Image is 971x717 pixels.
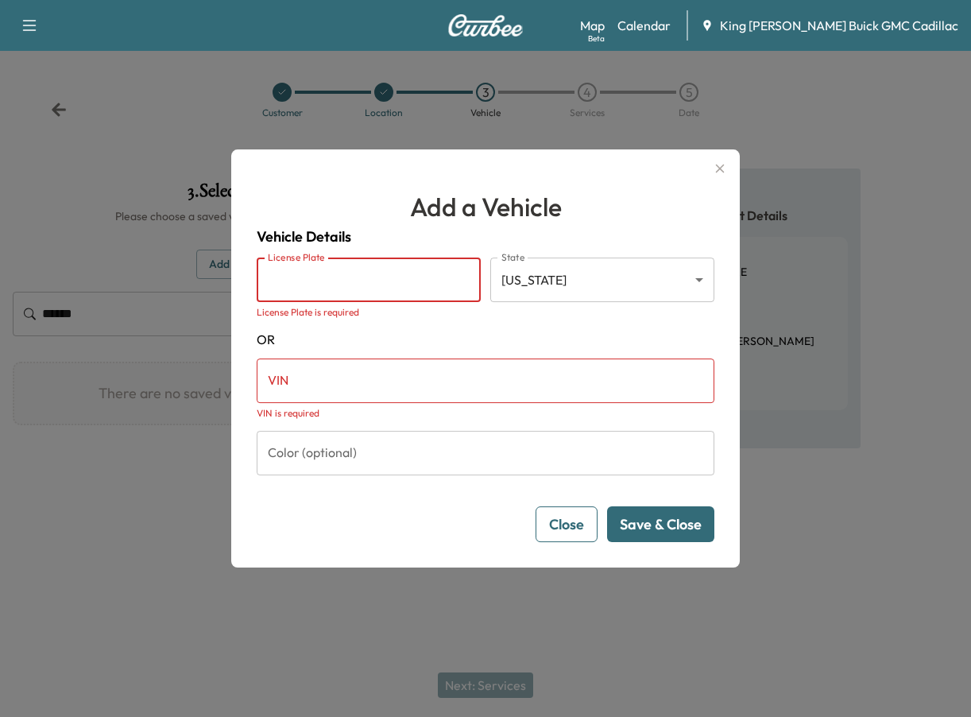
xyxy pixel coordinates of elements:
button: Close [536,506,598,542]
span: King [PERSON_NAME] Buick GMC Cadillac [720,16,958,35]
span: OR [257,330,714,349]
h1: Add a Vehicle [257,188,714,226]
div: [US_STATE] [490,258,714,302]
label: License Plate [268,250,325,264]
img: Curbee Logo [447,14,524,37]
label: State [501,250,524,264]
div: Beta [588,33,605,45]
a: Calendar [617,16,671,35]
button: Save & Close [607,506,714,542]
h4: Vehicle Details [257,226,714,248]
a: MapBeta [580,16,605,35]
p: License Plate is required [257,304,470,320]
p: VIN is required [257,405,703,421]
